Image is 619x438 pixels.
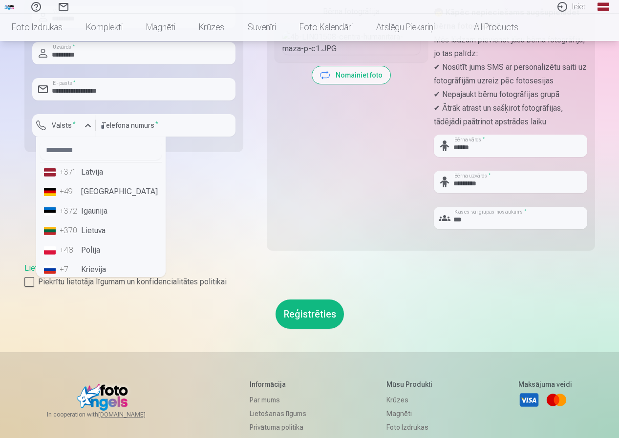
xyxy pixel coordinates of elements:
[40,182,162,201] li: [GEOGRAPHIC_DATA]
[250,379,306,389] h5: Informācija
[60,205,79,217] div: +372
[386,420,438,434] a: Foto izdrukas
[4,4,15,10] img: /fa1
[98,411,169,418] a: [DOMAIN_NAME]
[518,379,572,389] h5: Maksājuma veidi
[60,166,79,178] div: +371
[40,201,162,221] li: Igaunija
[518,389,540,411] a: Visa
[546,389,567,411] a: Mastercard
[47,411,169,418] span: In cooperation with
[447,14,530,41] a: All products
[24,263,86,273] a: Lietošanas līgums
[134,14,187,41] a: Magnēti
[60,186,79,198] div: +49
[312,66,390,84] button: Nomainiet foto
[24,276,595,288] label: Piekrītu lietotāja līgumam un konfidencialitātes politikai
[60,225,79,237] div: +370
[48,120,80,130] label: Valsts
[434,88,587,101] p: ✔ Nepajaukt bērnu fotogrāfijas grupā
[60,244,79,256] div: +48
[74,14,134,41] a: Komplekti
[32,114,96,137] button: Valsts*
[60,264,79,276] div: +7
[40,221,162,240] li: Lietuva
[434,60,587,88] p: ✔ Nosūtīt jums SMS ar personalizētu saiti uz fotogrāfijām uzreiz pēc fotosesijas
[40,260,162,279] li: Krievija
[282,31,420,55] img: 4b-LIN01508-centra-humanitara-maza-p-c1.JPG
[40,162,162,182] li: Latvija
[236,14,288,41] a: Suvenīri
[32,137,96,144] div: Lauks ir obligāts
[386,379,438,389] h5: Mūsu produkti
[40,240,162,260] li: Polija
[288,14,364,41] a: Foto kalendāri
[434,33,587,60] p: Mēs lūdzam pievienot jūsu bērna fotogrāfiju, jo tas palīdz:
[276,299,344,329] button: Reģistrēties
[24,262,595,288] div: ,
[250,420,306,434] a: Privātuma politika
[364,14,447,41] a: Atslēgu piekariņi
[434,101,587,129] p: ✔ Ātrāk atrast un sašķirot fotogrāfijas, tādējādi paātrinot apstrādes laiku
[250,393,306,407] a: Par mums
[386,407,438,420] a: Magnēti
[386,393,438,407] a: Krūzes
[250,407,306,420] a: Lietošanas līgums
[187,14,236,41] a: Krūzes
